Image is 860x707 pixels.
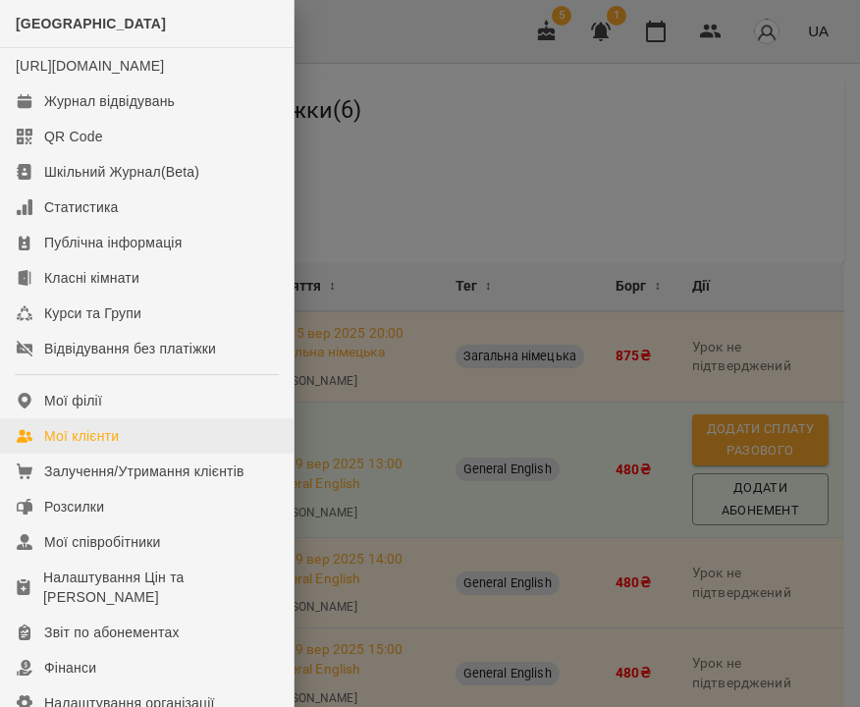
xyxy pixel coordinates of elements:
div: Статистика [44,197,119,217]
a: [URL][DOMAIN_NAME] [16,58,164,74]
div: Публічна інформація [44,233,182,252]
div: Розсилки [44,497,104,517]
div: Мої співробітники [44,532,161,552]
div: QR Code [44,127,103,146]
div: Журнал відвідувань [44,91,175,111]
div: Фінанси [44,658,96,678]
div: Звіт по абонементах [44,623,180,642]
div: Шкільний Журнал(Beta) [44,162,199,182]
div: Відвідування без платіжки [44,339,216,358]
span: [GEOGRAPHIC_DATA] [16,16,166,31]
div: Мої клієнти [44,426,119,446]
div: Класні кімнати [44,268,139,288]
div: Налаштування Цін та [PERSON_NAME] [43,568,278,607]
div: Залучення/Утримання клієнтів [44,462,244,481]
div: Курси та Групи [44,303,141,323]
div: Мої філії [44,391,102,410]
